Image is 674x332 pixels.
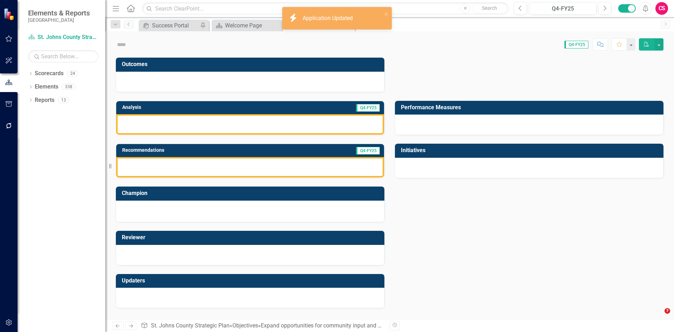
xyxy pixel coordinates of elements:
[356,147,380,155] span: Q4-FY25
[28,33,98,41] a: St. Johns County Strategic Plan
[213,21,280,30] a: Welcome Page
[4,8,16,20] img: ClearPoint Strategy
[141,322,384,330] div: » »
[564,41,588,48] span: Q4-FY25
[384,10,389,18] button: close
[116,39,127,50] img: Not Defined
[531,5,594,13] div: Q4-FY25
[356,104,380,112] span: Q4-FY25
[529,2,596,15] button: Q4-FY25
[35,83,58,91] a: Elements
[401,104,660,111] h3: Performance Measures
[28,9,90,17] span: Elements & Reports
[140,21,198,30] a: Success Portal
[28,17,90,23] small: [GEOGRAPHIC_DATA]
[35,70,64,78] a: Scorecards
[62,84,75,90] div: 338
[225,21,280,30] div: Welcome Page
[28,50,98,63] input: Search Below...
[151,322,230,329] a: St. Johns County Strategic Plan
[35,96,54,104] a: Reports
[122,61,381,67] h3: Outcomes
[303,14,355,22] div: Application Updated
[261,322,655,329] div: Expand opportunities for community input and access to information to promote awareness and under...
[655,2,668,15] button: CS
[122,148,285,153] h3: Recommendations
[122,234,381,241] h3: Reviewer
[401,147,660,154] h3: Initiatives
[122,278,381,284] h3: Updaters
[58,97,69,103] div: 13
[122,105,235,110] h3: Analysis
[142,2,509,15] input: Search ClearPoint...
[665,308,670,314] span: 7
[232,322,258,329] a: Objectives
[482,5,497,11] span: Search
[67,71,78,77] div: 24
[152,21,198,30] div: Success Portal
[122,190,381,196] h3: Champion
[472,4,507,13] button: Search
[650,308,667,325] iframe: Intercom live chat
